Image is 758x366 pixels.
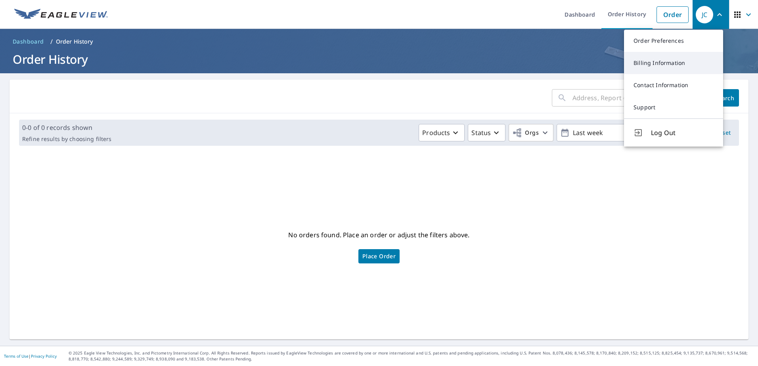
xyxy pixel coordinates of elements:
p: Status [471,128,491,137]
p: Order History [56,38,93,46]
p: 0-0 of 0 records shown [22,123,111,132]
button: Status [468,124,505,141]
p: © 2025 Eagle View Technologies, Inc. and Pictometry International Corp. All Rights Reserved. Repo... [69,350,754,362]
button: Last week [557,124,676,141]
span: Place Order [362,254,396,258]
button: Search [710,89,739,107]
button: Orgs [509,124,553,141]
p: Last week [570,126,662,140]
a: Order Preferences [624,30,723,52]
a: Contact Information [624,74,723,96]
a: Support [624,96,723,118]
a: Privacy Policy [31,353,57,359]
span: Dashboard [13,38,44,46]
span: Reset [714,128,733,138]
button: Products [419,124,465,141]
button: Log Out [624,118,723,147]
nav: breadcrumb [10,35,748,48]
p: Refine results by choosing filters [22,135,111,143]
a: Dashboard [10,35,47,48]
div: JC [696,6,713,23]
span: Search [717,94,733,102]
input: Address, Report #, Claim ID, etc. [572,87,704,109]
span: Log Out [651,128,714,137]
button: Reset [710,124,736,141]
a: Billing Information [624,52,723,74]
img: EV Logo [14,9,108,21]
p: | [4,354,57,358]
li: / [50,37,53,46]
span: Orgs [512,128,539,138]
p: Products [422,128,450,137]
h1: Order History [10,51,748,67]
a: Place Order [358,249,400,263]
a: Order [657,6,689,23]
p: No orders found. Place an order or adjust the filters above. [288,229,469,241]
a: Terms of Use [4,353,29,359]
